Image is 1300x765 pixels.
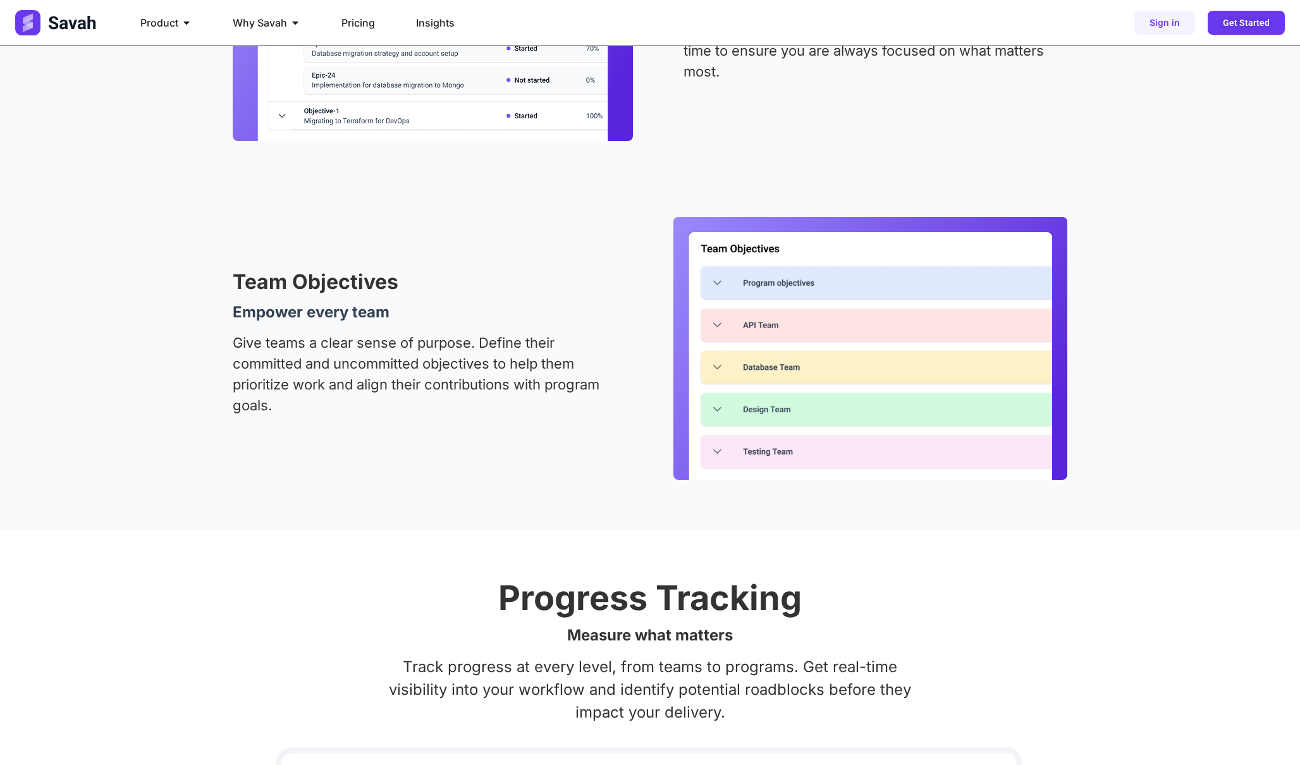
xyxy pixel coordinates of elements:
[233,333,610,416] p: Give teams a clear sense of purpose. Define their committed and uncommitted objectives to help th...
[233,272,610,292] h2: Team Objectives
[416,15,455,30] a: Insights
[1223,18,1270,27] span: Get Started
[233,581,1067,615] h2: Progress Tracking
[1208,11,1285,35] a: Get Started
[130,10,832,35] div: Menu Toggle
[1150,18,1180,27] span: Sign in
[233,628,1067,643] h2: Measure what matters
[233,15,287,30] span: Why Savah
[233,305,610,320] h4: Empower every team
[1134,11,1195,35] a: Sign in
[140,15,178,30] span: Product
[341,15,375,30] a: Pricing
[384,656,917,724] p: Track progress at every level, from teams to programs. Get real-time visibility into your workflo...
[130,10,832,35] nav: Menu
[1237,704,1300,765] iframe: Chat Widget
